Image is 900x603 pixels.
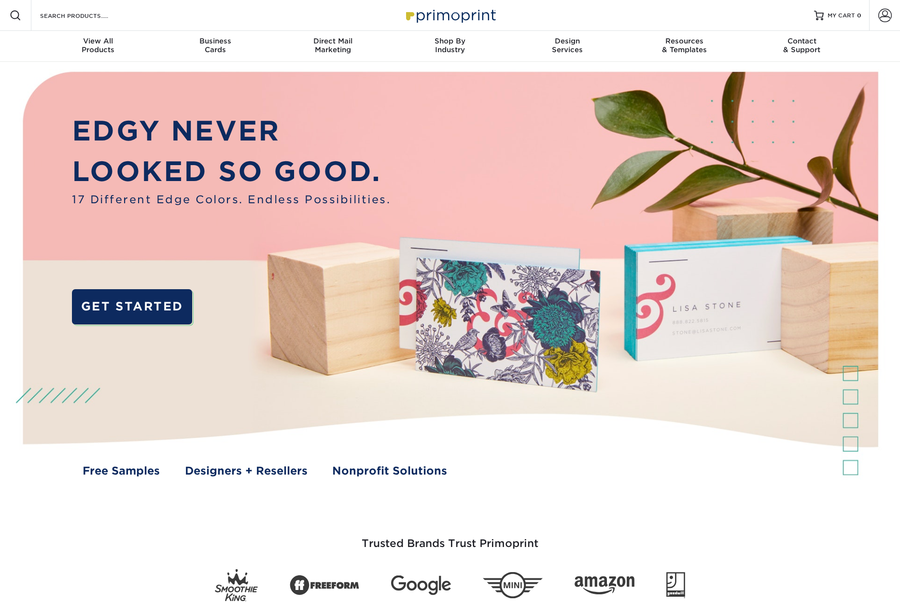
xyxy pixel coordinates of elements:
[290,570,359,601] img: Freeform
[402,5,498,26] img: Primoprint
[215,569,258,602] img: Smoothie King
[508,37,626,45] span: Design
[274,37,392,54] div: Marketing
[72,289,192,325] a: GET STARTED
[157,31,274,62] a: BusinessCards
[626,37,743,54] div: & Templates
[83,463,160,479] a: Free Samples
[274,37,392,45] span: Direct Mail
[392,31,509,62] a: Shop ByIndustry
[332,463,447,479] a: Nonprofit Solutions
[39,10,133,21] input: SEARCH PRODUCTS.....
[392,37,509,45] span: Shop By
[483,572,543,599] img: Mini
[72,111,391,151] p: EDGY NEVER
[508,31,626,62] a: DesignServices
[666,572,685,598] img: Goodwill
[274,31,392,62] a: Direct MailMarketing
[743,37,860,45] span: Contact
[626,31,743,62] a: Resources& Templates
[157,37,274,45] span: Business
[743,31,860,62] a: Contact& Support
[157,37,274,54] div: Cards
[40,31,157,62] a: View AllProducts
[72,192,391,208] span: 17 Different Edge Colors. Endless Possibilities.
[391,575,451,595] img: Google
[168,514,732,561] h3: Trusted Brands Trust Primoprint
[185,463,308,479] a: Designers + Resellers
[828,12,855,20] span: MY CART
[40,37,157,45] span: View All
[857,12,861,19] span: 0
[392,37,509,54] div: Industry
[40,37,157,54] div: Products
[508,37,626,54] div: Services
[72,151,391,192] p: LOOKED SO GOOD.
[743,37,860,54] div: & Support
[626,37,743,45] span: Resources
[575,576,634,594] img: Amazon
